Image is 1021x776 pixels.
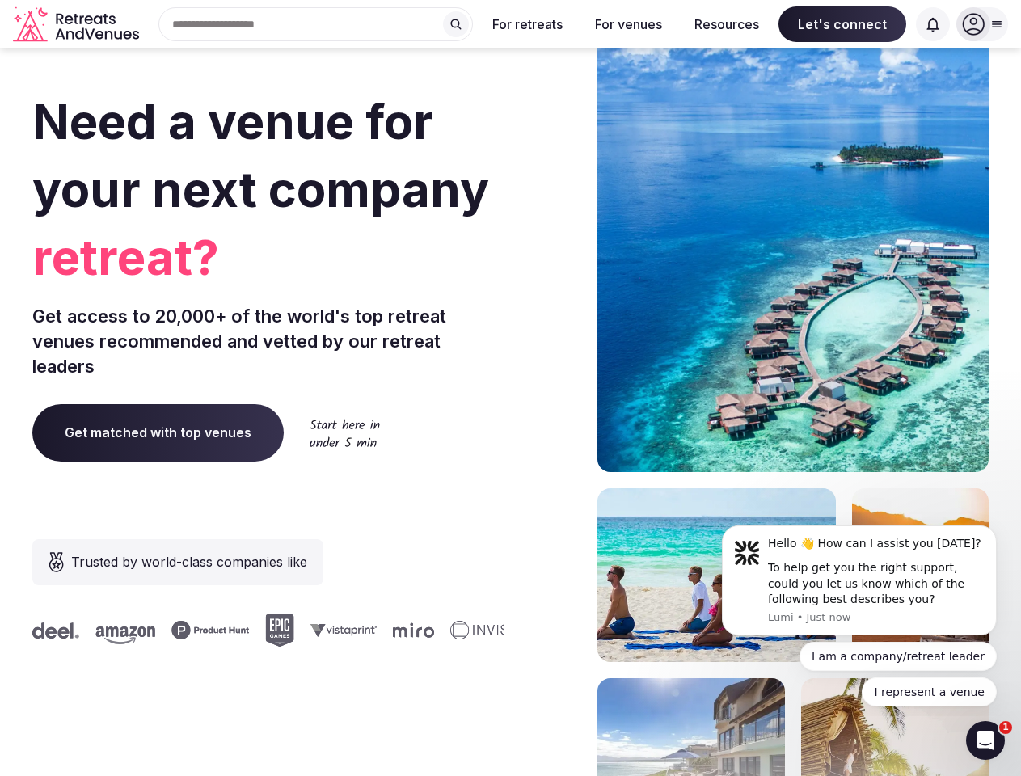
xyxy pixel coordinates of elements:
button: For venues [582,6,675,42]
img: Start here in under 5 min [310,419,380,447]
svg: Deel company logo [27,622,74,639]
span: retreat? [32,223,504,291]
iframe: Intercom notifications message [698,511,1021,716]
a: Get matched with top venues [32,404,284,461]
svg: Vistaprint company logo [306,623,372,637]
span: Let's connect [778,6,906,42]
a: Visit the homepage [13,6,142,43]
button: Resources [681,6,772,42]
span: Need a venue for your next company [32,92,489,218]
iframe: Intercom live chat [966,721,1005,760]
span: 1 [999,721,1012,734]
img: woman sitting in back of truck with camels [852,488,989,662]
svg: Epic Games company logo [260,614,289,647]
svg: Retreats and Venues company logo [13,6,142,43]
span: Trusted by world-class companies like [71,552,307,571]
svg: Miro company logo [388,622,429,638]
img: yoga on tropical beach [597,488,836,662]
p: Get access to 20,000+ of the world's top retreat venues recommended and vetted by our retreat lea... [32,304,504,378]
button: For retreats [479,6,576,42]
svg: Invisible company logo [445,621,534,640]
